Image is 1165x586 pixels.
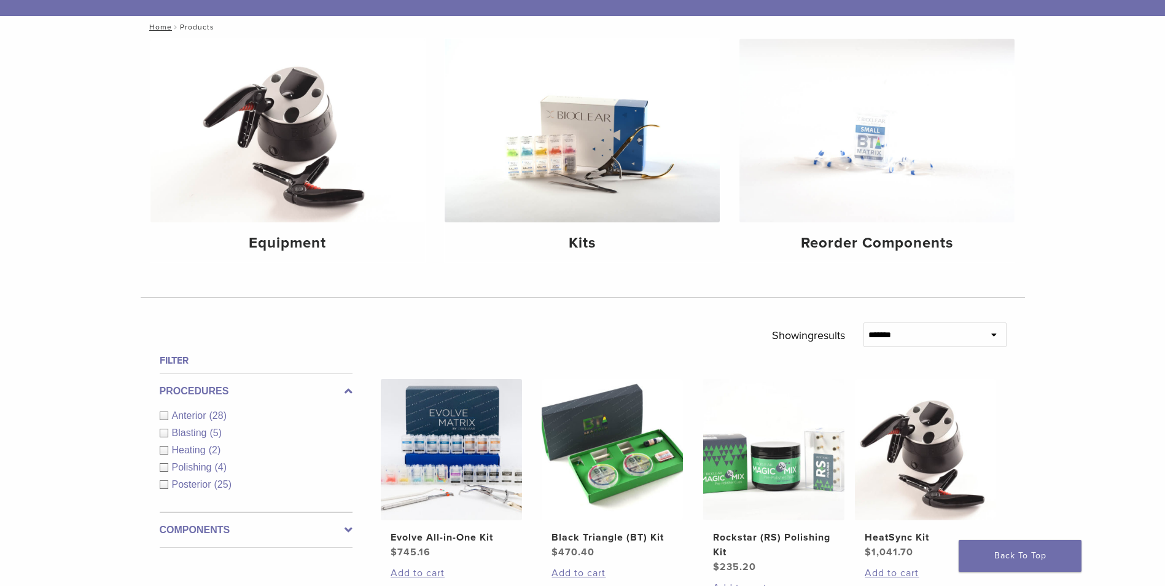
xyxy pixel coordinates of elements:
span: (2) [209,445,221,455]
span: (4) [214,462,227,472]
a: Equipment [150,39,426,262]
a: Add to cart: “Evolve All-in-One Kit” [391,566,512,580]
span: / [172,24,180,30]
span: Polishing [172,462,215,472]
bdi: 745.16 [391,546,431,558]
span: $ [865,546,871,558]
a: Back To Top [959,540,1081,572]
img: Kits [445,39,720,222]
img: Rockstar (RS) Polishing Kit [703,379,844,520]
span: (5) [209,428,222,438]
h4: Kits [454,232,710,254]
span: Heating [172,445,209,455]
span: $ [713,561,720,573]
h4: Filter [160,353,353,368]
img: HeatSync Kit [855,379,996,520]
h4: Reorder Components [749,232,1005,254]
a: Home [146,23,172,31]
img: Black Triangle (BT) Kit [542,379,683,520]
bdi: 235.20 [713,561,756,573]
a: Kits [445,39,720,262]
a: Add to cart: “Black Triangle (BT) Kit” [551,566,673,580]
label: Procedures [160,384,353,399]
a: Rockstar (RS) Polishing KitRockstar (RS) Polishing Kit $235.20 [703,379,846,574]
h2: HeatSync Kit [865,530,986,545]
span: Anterior [172,410,209,421]
a: Evolve All-in-One KitEvolve All-in-One Kit $745.16 [380,379,523,560]
h2: Rockstar (RS) Polishing Kit [713,530,835,560]
a: HeatSync KitHeatSync Kit $1,041.70 [854,379,997,560]
span: $ [391,546,397,558]
span: Posterior [172,479,214,490]
bdi: 470.40 [551,546,594,558]
p: Showing results [772,322,845,348]
a: Reorder Components [739,39,1015,262]
a: Add to cart: “HeatSync Kit” [865,566,986,580]
bdi: 1,041.70 [865,546,913,558]
span: $ [551,546,558,558]
span: (25) [214,479,232,490]
img: Reorder Components [739,39,1015,222]
h2: Black Triangle (BT) Kit [551,530,673,545]
h2: Evolve All-in-One Kit [391,530,512,545]
span: Blasting [172,428,210,438]
img: Evolve All-in-One Kit [381,379,522,520]
img: Equipment [150,39,426,222]
nav: Products [141,16,1025,38]
span: (28) [209,410,227,421]
h4: Equipment [160,232,416,254]
label: Components [160,523,353,537]
a: Black Triangle (BT) KitBlack Triangle (BT) Kit $470.40 [541,379,684,560]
